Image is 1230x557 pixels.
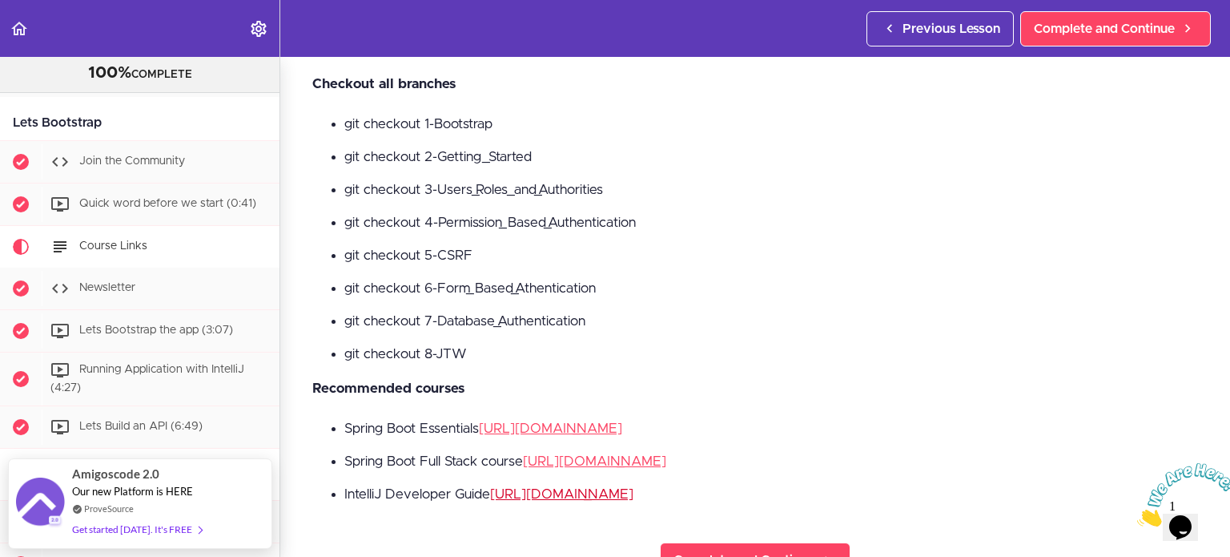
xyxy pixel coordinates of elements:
[79,155,185,167] span: Join the Community
[1020,11,1211,46] a: Complete and Continue
[6,6,106,70] img: Chat attention grabber
[344,311,1198,332] li: git checkout 7-Database_Authentication
[312,381,464,395] strong: Recommended courses
[344,344,1198,365] li: git checkout 8-JTW
[1034,19,1175,38] span: Complete and Continue
[6,6,13,20] span: 1
[50,364,244,394] span: Running Application with IntelliJ (4:27)
[344,418,1198,439] li: Spring Boot Essentials
[79,282,135,293] span: Newsletter
[88,65,131,81] span: 100%
[479,422,622,435] a: [URL][DOMAIN_NAME]
[72,485,193,498] span: Our new Platform is HERE
[79,198,256,209] span: Quick word before we start (0:41)
[20,63,259,84] div: COMPLETE
[902,19,1000,38] span: Previous Lesson
[1131,457,1230,533] iframe: chat widget
[866,11,1014,46] a: Previous Lesson
[79,325,233,336] span: Lets Bootstrap the app (3:07)
[344,278,1198,299] li: git checkout 6-Form_Based_Athentication
[16,478,64,530] img: provesource social proof notification image
[523,454,666,468] a: [URL][DOMAIN_NAME]
[249,19,268,38] svg: Settings Menu
[344,245,1198,266] li: git checkout 5-CSRF
[79,421,203,432] span: Lets Build an API (6:49)
[344,484,1198,505] li: IntelliJ Developer Guide
[72,465,159,483] span: Amigoscode 2.0
[344,114,1198,135] li: git checkout 1-Bootstrap
[344,212,1198,233] li: git checkout 4-Permission_Based_Authentication
[344,180,1198,200] li: git checkout 3-Users_Roles_and_Authorities
[344,147,1198,168] li: git checkout 2-Getting_Started
[312,77,456,91] strong: Checkout all branches
[10,19,29,38] svg: Back to course curriculum
[490,487,633,501] a: [URL][DOMAIN_NAME]
[84,502,134,515] a: ProveSource
[72,520,202,539] div: Get started [DATE]. It's FREE
[79,240,147,252] span: Course Links
[344,451,1198,472] li: Spring Boot Full Stack course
